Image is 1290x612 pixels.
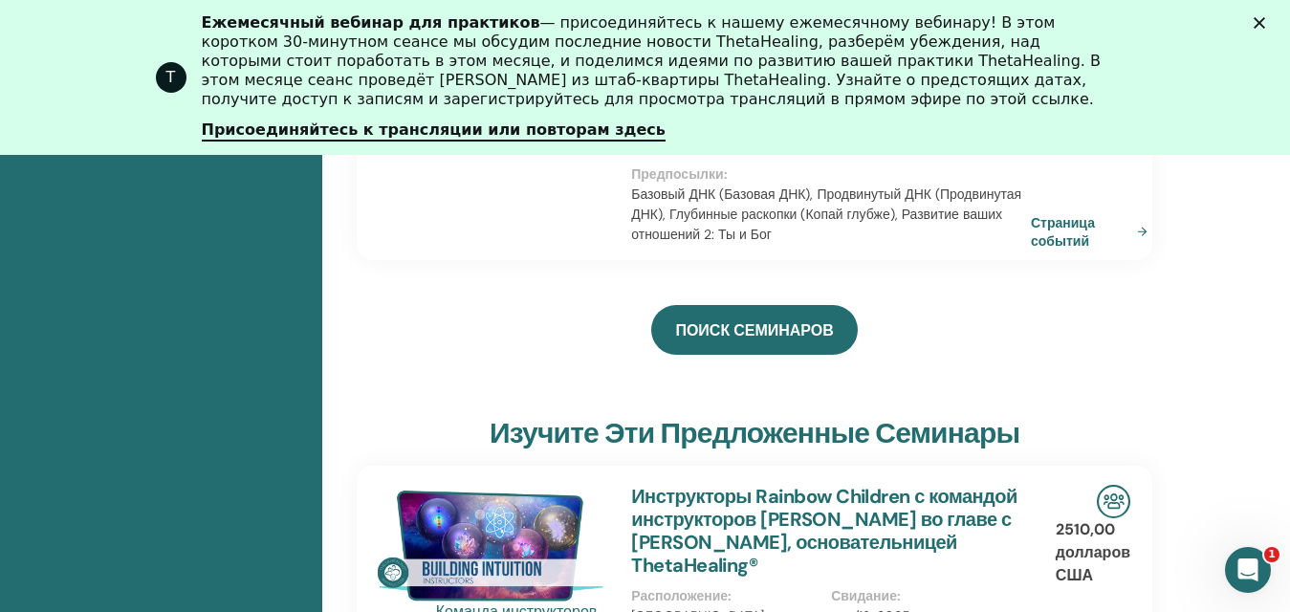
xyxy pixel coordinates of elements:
font: — присоединяйтесь к нашему ежемесячному вебинару! В этом коротком 30-минутном сеансе мы обсудим п... [202,13,1102,108]
font: Базовый ДНК (Базовая ДНК), Продвинутый ДНК (Продвинутая ДНК), Глубинные раскопки (Копай глубже), ... [631,186,1021,243]
font: Свидание [831,587,897,604]
font: Присоединяйтесь к трансляции или повторам здесь [202,120,666,139]
font: Расположение [631,587,728,604]
font: Изучите эти предложенные семинары [490,414,1019,451]
font: : [728,587,732,604]
font: : [897,587,901,604]
img: Инструкторы Rainbow Children [373,485,608,607]
font: Страница событий [1031,214,1095,250]
iframe: Интерком-чат в режиме реального времени [1225,547,1271,593]
a: ПОИСК СЕМИНАРОВ [651,305,857,355]
font: 2510,00 долларов США [1056,519,1130,585]
a: Страница событий [1031,213,1155,251]
font: Т [166,68,176,86]
img: Очный семинар [1097,485,1130,518]
div: Изображение профиля для ThetaHealing [156,62,186,93]
font: Предпосылки [631,165,723,183]
font: Ежемесячный вебинар для практиков [202,13,540,32]
font: ПОИСК СЕМИНАРОВ [675,320,833,340]
font: : [724,165,728,183]
font: 1 [1268,548,1276,560]
a: Инструкторы Rainbow Children с командой инструкторов [PERSON_NAME] во главе с [PERSON_NAME], осно... [631,484,1017,578]
a: Присоединяйтесь к трансляции или повторам здесь [202,120,666,142]
div: Закрыть [1254,17,1273,29]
